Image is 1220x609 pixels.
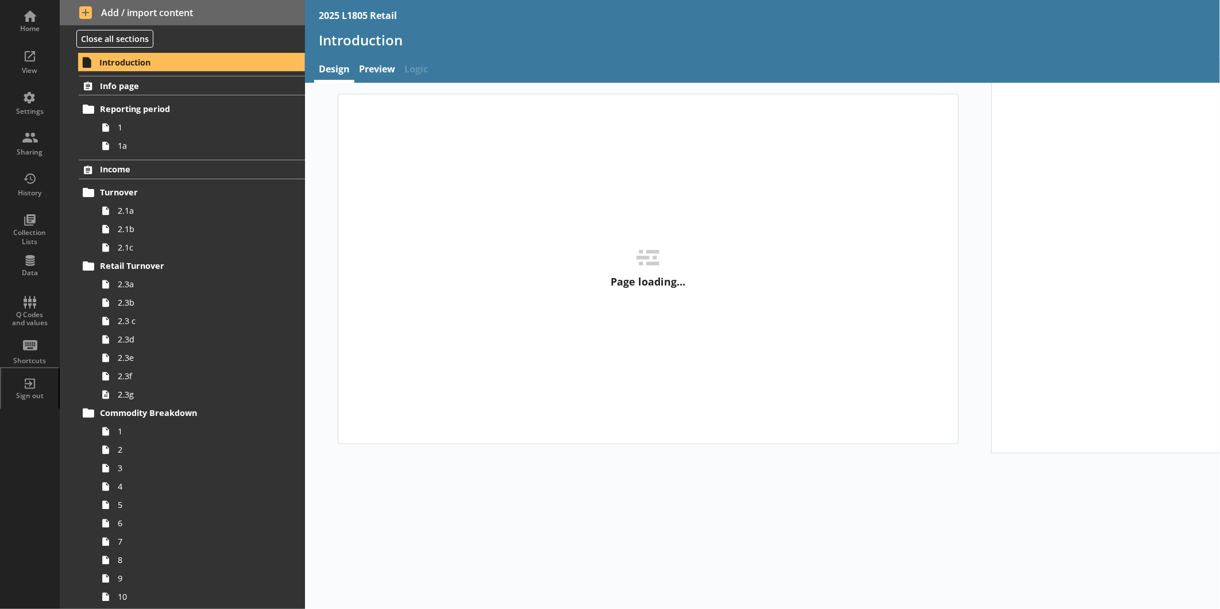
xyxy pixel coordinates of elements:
[100,80,264,91] span: Info page
[96,330,305,349] a: 2.3d
[79,183,305,202] a: Turnover
[118,499,268,510] span: 5
[96,238,305,257] a: 2.1c
[79,257,305,275] a: Retail Turnover
[96,386,305,404] a: 2.3g
[79,100,305,118] a: Reporting period
[10,66,50,75] div: View
[96,514,305,533] a: 6
[96,294,305,312] a: 2.3b
[100,260,264,271] span: Retail Turnover
[118,444,268,455] span: 2
[10,107,50,116] div: Settings
[118,223,268,234] span: 2.1b
[79,404,305,422] a: Commodity Breakdown
[96,275,305,294] a: 2.3a
[96,533,305,551] a: 7
[100,164,264,175] span: Income
[84,183,305,257] li: Turnover2.1a2.1b2.1c
[10,391,50,400] div: Sign out
[118,352,268,363] span: 2.3e
[10,148,50,157] div: Sharing
[84,257,305,404] li: Retail Turnover2.3a2.3b2.3 c2.3d2.3e2.3f2.3g
[96,459,305,477] a: 3
[96,569,305,588] a: 9
[96,220,305,238] a: 2.1b
[10,228,50,246] div: Collection Lists
[100,407,264,418] span: Commodity Breakdown
[76,30,153,48] button: Close all sections
[96,118,305,137] a: 1
[96,588,305,606] a: 10
[79,76,305,95] a: Info page
[10,311,50,327] div: Q Codes and values
[118,205,268,216] span: 2.1a
[118,334,268,345] span: 2.3d
[79,160,305,179] a: Income
[118,122,268,133] span: 1
[60,76,305,155] li: Info pageReporting period11a
[118,462,268,473] span: 3
[118,518,268,529] span: 6
[78,53,305,71] a: Introduction
[354,58,400,83] a: Preview
[118,536,268,547] span: 7
[118,481,268,492] span: 4
[611,275,685,288] p: Page loading…
[79,6,286,19] span: Add / import content
[118,279,268,290] span: 2.3a
[118,297,268,308] span: 2.3b
[118,389,268,400] span: 2.3g
[100,187,264,198] span: Turnover
[10,356,50,365] div: Shortcuts
[96,496,305,514] a: 5
[314,58,354,83] a: Design
[10,24,50,33] div: Home
[96,441,305,459] a: 2
[118,371,268,381] span: 2.3f
[96,367,305,386] a: 2.3f
[118,140,268,151] span: 1a
[96,551,305,569] a: 8
[96,202,305,220] a: 2.1a
[99,57,263,68] span: Introduction
[118,315,268,326] span: 2.3 c
[118,426,268,437] span: 1
[96,477,305,496] a: 4
[10,188,50,198] div: History
[400,58,433,83] span: Logic
[96,349,305,367] a: 2.3e
[96,422,305,441] a: 1
[118,591,268,602] span: 10
[96,312,305,330] a: 2.3 c
[100,103,264,114] span: Reporting period
[96,137,305,155] a: 1a
[118,554,268,565] span: 8
[84,100,305,155] li: Reporting period11a
[118,242,268,253] span: 2.1c
[319,31,1206,49] h1: Introduction
[319,9,397,22] div: 2025 L1805 Retail
[10,268,50,277] div: Data
[118,573,268,584] span: 9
